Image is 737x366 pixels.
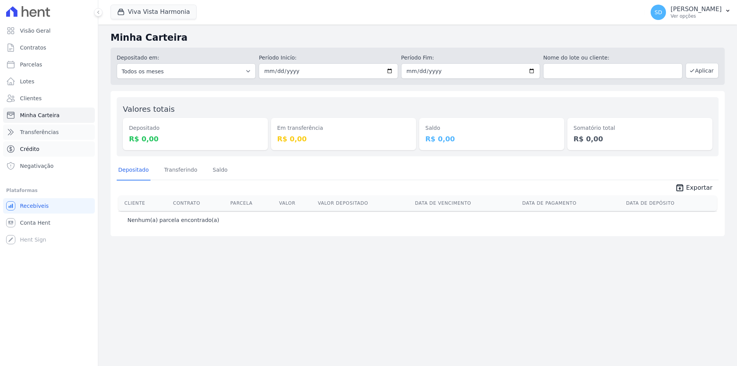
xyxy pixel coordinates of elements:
span: Recebíveis [20,202,49,210]
dd: R$ 0,00 [425,134,558,144]
a: Crédito [3,141,95,157]
dd: R$ 0,00 [277,134,410,144]
dt: Saldo [425,124,558,132]
dt: Depositado [129,124,262,132]
a: Visão Geral [3,23,95,38]
a: unarchive Exportar [669,183,719,194]
span: Exportar [686,183,712,192]
a: Clientes [3,91,95,106]
span: Crédito [20,145,40,153]
a: Depositado [117,161,150,181]
span: Transferências [20,128,59,136]
button: SD [PERSON_NAME] Ver opções [644,2,737,23]
dt: Somatório total [573,124,706,132]
span: Contratos [20,44,46,51]
span: Visão Geral [20,27,51,35]
th: Data de Vencimento [412,195,519,211]
label: Valores totais [123,104,175,114]
span: Conta Hent [20,219,50,227]
a: Minha Carteira [3,108,95,123]
a: Lotes [3,74,95,89]
a: Recebíveis [3,198,95,214]
span: Clientes [20,94,41,102]
label: Período Inicío: [259,54,398,62]
th: Parcela [227,195,276,211]
p: Ver opções [671,13,722,19]
label: Nome do lote ou cliente: [543,54,682,62]
button: Aplicar [686,63,719,78]
a: Contratos [3,40,95,55]
a: Conta Hent [3,215,95,230]
label: Período Fim: [401,54,540,62]
h2: Minha Carteira [111,31,725,45]
label: Depositado em: [117,55,159,61]
th: Cliente [118,195,170,211]
th: Valor Depositado [315,195,412,211]
button: Viva Vista Harmonia [111,5,197,19]
span: Negativação [20,162,54,170]
dt: Em transferência [277,124,410,132]
th: Contrato [170,195,227,211]
th: Valor [276,195,315,211]
p: Nenhum(a) parcela encontrado(a) [127,216,219,224]
a: Parcelas [3,57,95,72]
span: Parcelas [20,61,42,68]
p: [PERSON_NAME] [671,5,722,13]
dd: R$ 0,00 [129,134,262,144]
a: Saldo [211,161,229,181]
a: Transferências [3,124,95,140]
th: Data de Depósito [623,195,717,211]
i: unarchive [675,183,684,192]
th: Data de Pagamento [519,195,623,211]
dd: R$ 0,00 [573,134,706,144]
span: Lotes [20,78,35,85]
a: Negativação [3,158,95,174]
span: SD [654,10,662,15]
div: Plataformas [6,186,92,195]
span: Minha Carteira [20,111,59,119]
a: Transferindo [163,161,199,181]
